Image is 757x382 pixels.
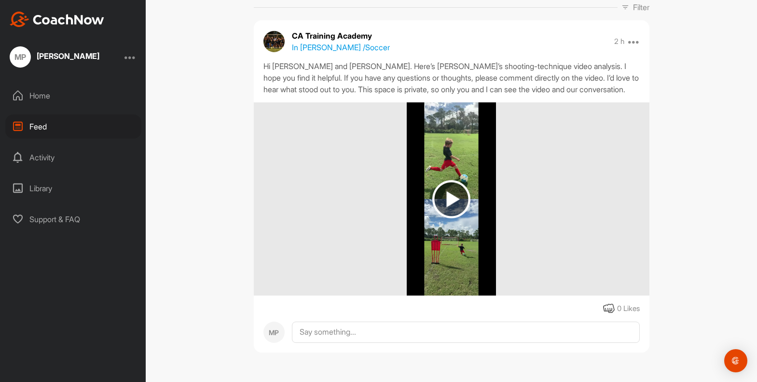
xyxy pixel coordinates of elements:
[10,12,104,27] img: CoachNow
[263,31,285,52] img: avatar
[5,207,141,231] div: Support & FAQ
[292,42,390,53] p: In [PERSON_NAME] / Soccer
[614,37,624,46] p: 2 h
[5,176,141,200] div: Library
[5,114,141,139] div: Feed
[633,1,649,13] p: Filter
[37,52,99,60] div: [PERSON_NAME]
[432,180,470,218] img: play
[407,102,495,296] img: media
[263,322,285,343] div: MP
[617,303,640,314] div: 0 Likes
[292,30,390,42] p: CA Training Academy
[5,145,141,170] div: Activity
[10,46,31,68] div: MP
[724,349,747,372] div: Open Intercom Messenger
[5,84,141,108] div: Home
[263,60,640,95] div: Hi [PERSON_NAME] and [PERSON_NAME]. Here’s [PERSON_NAME]’s shooting-technique video analysis. I h...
